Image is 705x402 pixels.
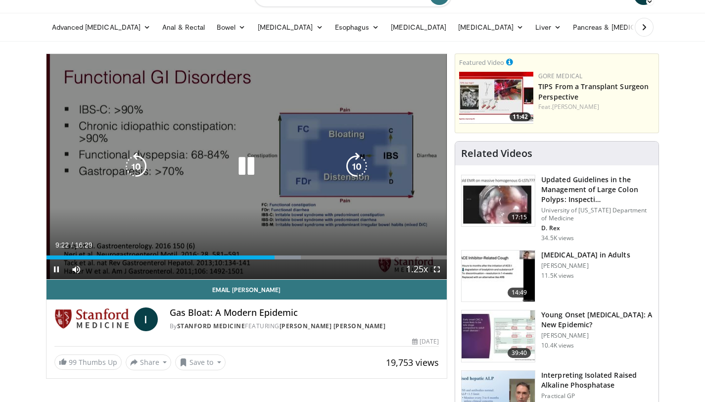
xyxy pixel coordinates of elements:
span: 16:29 [75,241,92,249]
div: [DATE] [412,337,439,346]
h3: Updated Guidelines in the Management of Large Colon Polyps: Inspecti… [541,175,653,204]
a: 99 Thumbs Up [54,354,122,370]
button: Save to [175,354,226,370]
h3: Interpreting Isolated Raised Alkaline Phosphatase [541,370,653,390]
span: / [71,241,73,249]
h3: Young Onset [MEDICAL_DATA]: A New Epidemic? [541,310,653,330]
p: [PERSON_NAME] [541,262,630,270]
button: Pause [47,259,66,279]
span: 39:40 [508,348,531,358]
a: Gore Medical [538,72,582,80]
h4: Related Videos [461,148,532,159]
span: 11:42 [510,112,531,121]
p: 11.5K views [541,272,574,280]
a: [PERSON_NAME] [552,102,599,111]
img: 11950cd4-d248-4755-8b98-ec337be04c84.150x105_q85_crop-smart_upscale.jpg [462,251,535,302]
span: 14:49 [508,288,531,298]
a: Esophagus [329,17,385,37]
a: [MEDICAL_DATA] [385,17,452,37]
a: [MEDICAL_DATA] [252,17,329,37]
video-js: Video Player [47,54,447,280]
img: Stanford Medicine [54,307,130,331]
h4: Gas Bloat: A Modern Epidemic [170,307,439,318]
div: Feat. [538,102,655,111]
a: Bowel [211,17,251,37]
a: I [134,307,158,331]
p: D. Rex [541,224,653,232]
a: Liver [529,17,566,37]
button: Mute [66,259,86,279]
a: TIPS From a Transplant Surgeon Perspective [538,82,649,101]
a: 39:40 Young Onset [MEDICAL_DATA]: A New Epidemic? [PERSON_NAME] 10.4K views [461,310,653,362]
p: [PERSON_NAME] [541,332,653,340]
a: Email [PERSON_NAME] [47,280,447,300]
img: 4003d3dc-4d84-4588-a4af-bb6b84f49ae6.150x105_q85_crop-smart_upscale.jpg [459,72,533,124]
a: Stanford Medicine [177,322,245,330]
button: Playback Rate [407,259,427,279]
p: Practical GP [541,392,653,400]
span: 9:22 [55,241,69,249]
p: 10.4K views [541,342,574,350]
button: Share [126,354,172,370]
img: dfcfcb0d-b871-4e1a-9f0c-9f64970f7dd8.150x105_q85_crop-smart_upscale.jpg [462,175,535,227]
div: Progress Bar [47,255,447,259]
a: Anal & Rectal [156,17,211,37]
a: 14:49 [MEDICAL_DATA] in Adults [PERSON_NAME] 11.5K views [461,250,653,302]
small: Featured Video [459,58,504,67]
button: Fullscreen [427,259,447,279]
span: 17:15 [508,212,531,222]
img: b23cd043-23fa-4b3f-b698-90acdd47bf2e.150x105_q85_crop-smart_upscale.jpg [462,310,535,362]
a: [PERSON_NAME] [PERSON_NAME] [280,322,386,330]
a: [MEDICAL_DATA] [452,17,529,37]
div: By FEATURING [170,322,439,331]
span: 99 [69,357,77,367]
p: University of [US_STATE] Department of Medicine [541,206,653,222]
h3: [MEDICAL_DATA] in Adults [541,250,630,260]
a: Pancreas & [MEDICAL_DATA] [567,17,683,37]
a: Advanced [MEDICAL_DATA] [46,17,157,37]
span: 19,753 views [386,356,439,368]
a: 17:15 Updated Guidelines in the Management of Large Colon Polyps: Inspecti… University of [US_STA... [461,175,653,242]
p: 34.5K views [541,234,574,242]
a: 11:42 [459,72,533,124]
